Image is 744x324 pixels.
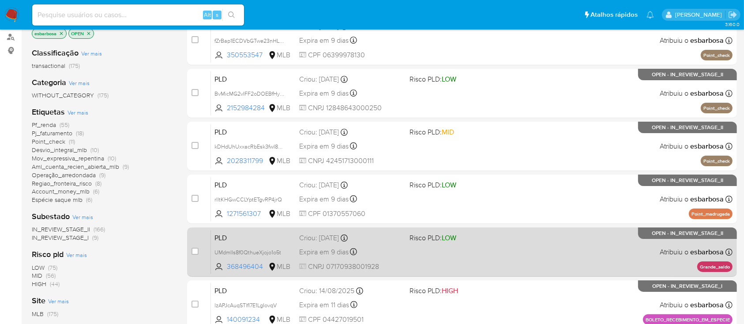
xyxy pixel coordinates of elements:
span: Alt [204,11,211,19]
input: Pesquise usuários ou casos... [32,9,244,21]
span: s [216,11,218,19]
button: search-icon [222,9,240,21]
p: alessandra.barbosa@mercadopago.com [675,11,725,19]
a: Notificações [646,11,654,19]
span: Atalhos rápidos [590,10,638,19]
a: Sair [728,10,737,19]
span: 3.160.0 [725,21,740,28]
